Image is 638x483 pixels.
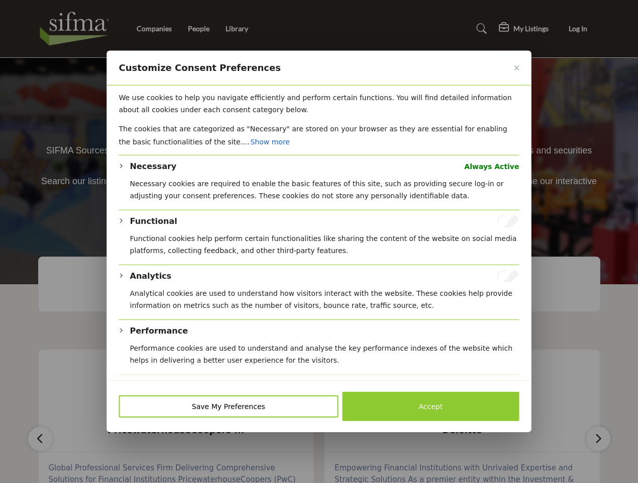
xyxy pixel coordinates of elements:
button: Performance [130,325,188,337]
button: Functional [130,215,177,227]
button: Save My Preferences [119,395,339,418]
p: Performance cookies are used to understand and analyse the key performance indexes of the website... [130,342,519,366]
button: Analytics [130,270,172,282]
span: Customize Consent Preferences [119,62,281,74]
input: Enable Analytics [497,270,519,282]
button: Necessary [130,160,177,173]
img: Close [514,65,519,70]
p: We use cookies to help you navigate efficiently and perform certain functions. You will find deta... [119,92,519,116]
p: The cookies that are categorized as "Necessary" are stored on your browser as they are essential ... [119,123,519,149]
span: Always Active [464,160,519,173]
button: Accept [342,392,519,421]
button: Show more [249,135,291,149]
p: Functional cookies help perform certain functionalities like sharing the content of the website o... [130,232,519,257]
p: Analytical cookies are used to understand how visitors interact with the website. These cookies h... [130,287,519,311]
input: Enable Functional [497,215,519,227]
p: Necessary cookies are required to enable the basic features of this site, such as providing secur... [130,178,519,202]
